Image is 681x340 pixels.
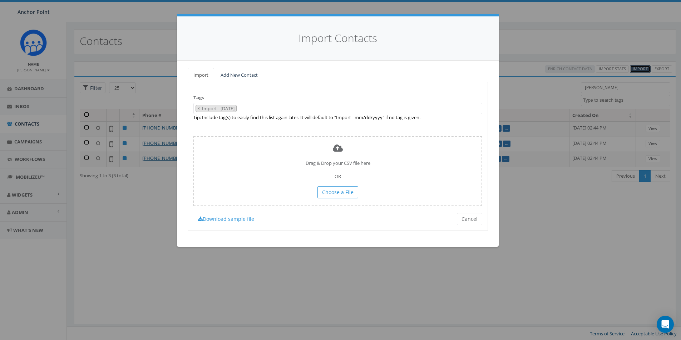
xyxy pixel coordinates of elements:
[196,105,201,112] button: Remove item
[215,68,263,82] a: Add New Contact
[238,106,242,112] textarea: Search
[322,189,354,196] span: Choose a File
[193,94,204,101] label: Tags
[193,114,420,121] label: Tip: Include tag(s) to easily find this list again later. It will default to "Import - mm/dd/yyyy...
[196,105,237,112] li: Import - 10/15/2025
[193,136,482,206] div: Drag & Drop your CSV file here
[193,213,259,225] a: Download sample file
[197,105,200,112] span: ×
[457,213,482,225] button: Cancel
[657,316,674,333] div: Open Intercom Messenger
[201,105,236,112] span: Import - [DATE]
[188,68,214,82] a: Import
[188,31,488,46] h4: Import Contacts
[335,173,341,179] span: OR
